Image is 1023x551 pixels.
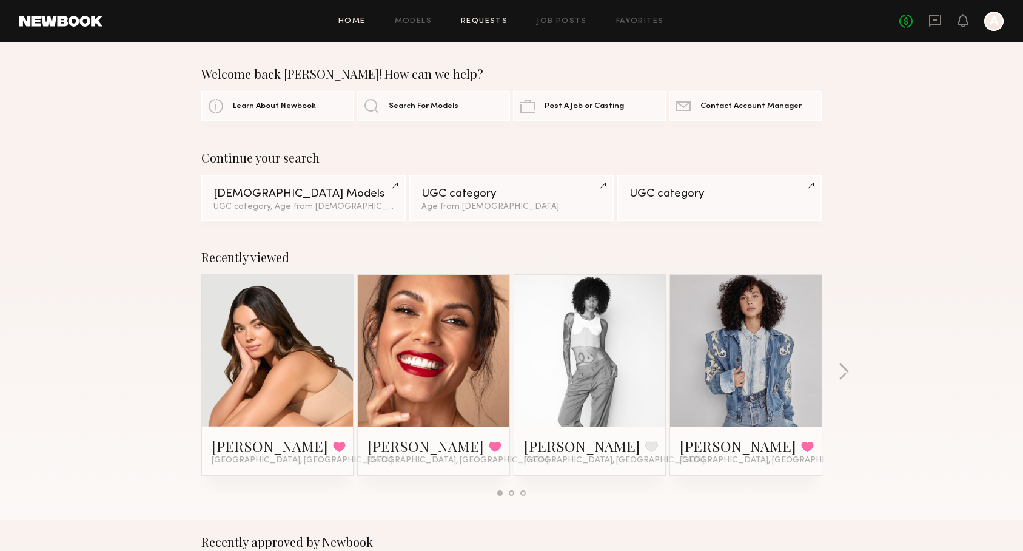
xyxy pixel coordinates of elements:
[537,18,587,25] a: Job Posts
[201,175,406,221] a: [DEMOGRAPHIC_DATA] ModelsUGC category, Age from [DEMOGRAPHIC_DATA].
[680,456,860,465] span: [GEOGRAPHIC_DATA], [GEOGRAPHIC_DATA]
[421,203,602,211] div: Age from [DEMOGRAPHIC_DATA].
[395,18,432,25] a: Models
[461,18,508,25] a: Requests
[201,250,822,265] div: Recently viewed
[984,12,1004,31] a: A
[201,535,822,549] div: Recently approved by Newbook
[367,456,548,465] span: [GEOGRAPHIC_DATA], [GEOGRAPHIC_DATA]
[616,18,664,25] a: Favorites
[338,18,366,25] a: Home
[367,436,484,456] a: [PERSON_NAME]
[513,91,666,121] a: Post A Job or Casting
[213,203,394,211] div: UGC category, Age from [DEMOGRAPHIC_DATA].
[201,150,822,165] div: Continue your search
[617,175,822,221] a: UGC category
[700,103,802,110] span: Contact Account Manager
[212,456,392,465] span: [GEOGRAPHIC_DATA], [GEOGRAPHIC_DATA]
[629,188,810,200] div: UGC category
[680,436,796,456] a: [PERSON_NAME]
[233,103,316,110] span: Learn About Newbook
[201,91,354,121] a: Learn About Newbook
[545,103,624,110] span: Post A Job or Casting
[524,436,640,456] a: [PERSON_NAME]
[421,188,602,200] div: UGC category
[212,436,328,456] a: [PERSON_NAME]
[201,67,822,81] div: Welcome back [PERSON_NAME]! How can we help?
[357,91,510,121] a: Search For Models
[389,103,458,110] span: Search For Models
[524,456,705,465] span: [GEOGRAPHIC_DATA], [GEOGRAPHIC_DATA]
[669,91,822,121] a: Contact Account Manager
[213,188,394,200] div: [DEMOGRAPHIC_DATA] Models
[409,175,614,221] a: UGC categoryAge from [DEMOGRAPHIC_DATA].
